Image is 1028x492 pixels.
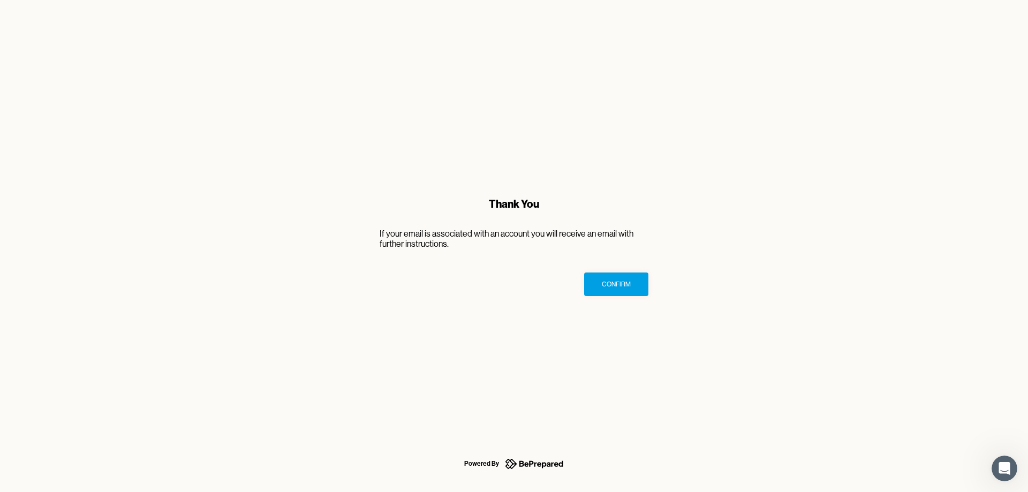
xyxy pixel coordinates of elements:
div: Powered By [464,457,499,470]
div: Confirm [602,279,631,290]
button: Confirm [584,273,648,296]
iframe: Intercom live chat [992,456,1017,481]
p: If your email is associated with an account you will receive an email with further instructions. [380,229,648,249]
div: Thank You [380,196,648,211]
